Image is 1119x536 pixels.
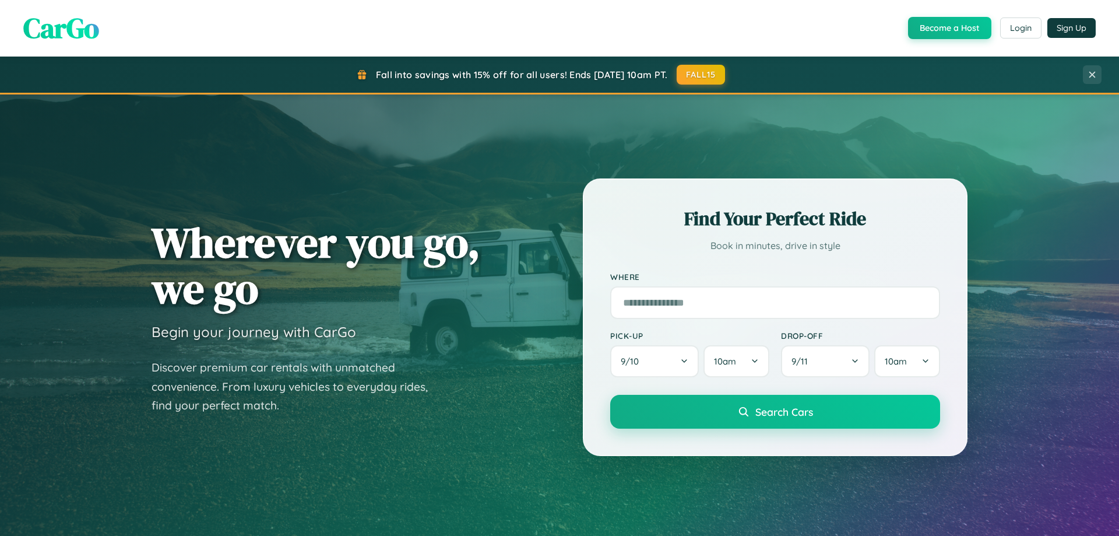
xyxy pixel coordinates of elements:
[610,331,769,341] label: Pick-up
[23,9,99,47] span: CarGo
[781,345,870,377] button: 9/11
[621,356,645,367] span: 9 / 10
[885,356,907,367] span: 10am
[874,345,940,377] button: 10am
[610,345,699,377] button: 9/10
[610,206,940,232] h2: Find Your Perfect Ride
[152,323,356,341] h3: Begin your journey with CarGo
[376,69,668,80] span: Fall into savings with 15% off for all users! Ends [DATE] 10am PT.
[1047,18,1096,38] button: Sign Up
[610,272,940,282] label: Where
[781,331,940,341] label: Drop-off
[677,65,726,85] button: FALL15
[610,237,940,254] p: Book in minutes, drive in style
[1000,17,1041,38] button: Login
[755,405,813,418] span: Search Cars
[791,356,814,367] span: 9 / 11
[703,345,769,377] button: 10am
[908,17,991,39] button: Become a Host
[714,356,736,367] span: 10am
[610,395,940,429] button: Search Cars
[152,358,443,415] p: Discover premium car rentals with unmatched convenience. From luxury vehicles to everyday rides, ...
[152,219,480,311] h1: Wherever you go, we go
